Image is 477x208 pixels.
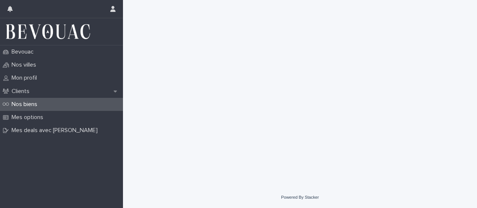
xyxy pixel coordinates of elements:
[9,101,43,108] p: Nos biens
[6,24,90,39] img: 3Al15xfnRue7LfQLgZyQ
[9,88,35,95] p: Clients
[9,74,43,81] p: Mon profil
[9,127,104,134] p: Mes deals avec [PERSON_NAME]
[9,61,42,68] p: Nos villes
[9,48,40,55] p: Bevouac
[281,195,319,199] a: Powered By Stacker
[9,114,49,121] p: Mes options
